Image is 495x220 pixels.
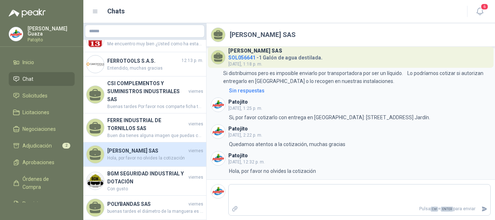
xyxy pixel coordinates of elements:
[188,88,203,95] span: viernes
[22,175,68,191] span: Órdenes de Compra
[9,27,23,41] img: Company Logo
[83,196,206,220] a: POLYBANDAS SASviernesbuenas tardes el diámetro de la manguera es de 8", agradezco por favor [PERS...
[107,170,187,186] h4: BGM SEGURIDAD INDUSTRIAL Y DOTACIÓN
[83,76,206,113] a: CSI COMPLEMENTOS Y SUMINISTROS INDUSTRIALES SASviernesBuenas tardes Por favor nos comparte ficha ...
[481,3,488,10] span: 6
[9,55,75,69] a: Inicio
[228,133,262,138] span: [DATE], 2:22 p. m.
[228,53,323,60] h4: - 1 Galón de agua destilada.
[83,52,206,76] a: Company LogoFERROTOOLS S.A.S.12:13 p. m.Entendido, muchas gracias
[107,103,203,110] span: Buenas tardes Por favor nos comparte ficha técnica
[228,106,262,111] span: [DATE], 1:25 p. m.
[28,26,75,36] p: [PERSON_NAME] Guaza
[107,6,125,16] h1: Chats
[188,201,203,208] span: viernes
[228,159,265,165] span: [DATE], 12:32 p. m.
[107,155,203,162] span: Hola, por favor no olvides la cotización
[22,200,49,208] span: Remisiones
[107,41,203,47] span: Me encuentro muy bien ¿Usted como ha estado? La solicitud es la SOL056865
[9,122,75,136] a: Negociaciones
[87,31,104,49] img: Company Logo
[228,87,491,95] a: Sin respuestas
[87,172,104,190] img: Company Logo
[107,79,187,103] h4: CSI COMPLEMENTOS Y SUMINISTROS INDUSTRIALES SAS
[478,203,490,215] button: Enviar
[228,127,248,131] h3: Patojito
[107,57,180,65] h4: FERROTOOLS S.A.S.
[441,207,453,212] span: ENTER
[22,75,33,83] span: Chat
[229,140,345,148] p: Quedamos atentos a la cotización, muchas gracias
[211,125,225,138] img: Company Logo
[22,108,49,116] span: Licitaciones
[83,142,206,167] a: [PERSON_NAME] SASviernesHola, por favor no olvides la cotización
[228,55,255,61] span: SOL056641
[62,143,70,149] span: 2
[430,207,438,212] span: Ctrl
[182,57,203,64] span: 12:13 p. m.
[211,98,225,112] img: Company Logo
[9,105,75,119] a: Licitaciones
[228,154,248,158] h3: Patojito
[188,148,203,154] span: viernes
[228,100,248,104] h3: Patojito
[9,72,75,86] a: Chat
[22,158,54,166] span: Aprobaciones
[229,167,316,175] p: Hola, por favor no olvides la cotización
[188,174,203,181] span: viernes
[87,55,104,73] img: Company Logo
[230,30,296,40] h2: [PERSON_NAME] SAS
[22,92,47,100] span: Solicitudes
[22,58,34,66] span: Inicio
[107,147,187,155] h4: [PERSON_NAME] SAS
[22,142,52,150] span: Adjudicación
[22,125,56,133] span: Negociaciones
[229,203,241,215] label: Adjuntar archivos
[9,172,75,194] a: Órdenes de Compra
[228,62,262,67] span: [DATE], 1:18 p. m.
[107,65,203,72] span: Entendido, muchas gracias
[188,121,203,128] span: viernes
[9,139,75,153] a: Adjudicación2
[9,9,46,17] img: Logo peakr
[107,200,187,208] h4: POLYBANDAS SAS
[228,49,282,53] h3: [PERSON_NAME] SAS
[241,203,479,215] p: Pulsa + para enviar
[211,151,225,165] img: Company Logo
[107,186,203,192] span: Con gusto
[107,132,203,139] span: Buen dia tienes alguna imagen que puedas compartirme por favor
[9,155,75,169] a: Aprobaciones
[83,28,206,52] a: Company LogoALMACENES LA 1312:29 p. m.Me encuentro muy bien ¿Usted como ha estado? La solicitud e...
[28,38,75,42] p: Patojito
[223,69,491,85] p: Si distribuimos pero es imposible enviarlo por transportadora por ser un líquido. Lo podríamos co...
[83,167,206,196] a: Company LogoBGM SEGURIDAD INDUSTRIAL Y DOTACIÓNviernesCon gusto
[107,208,203,215] span: buenas tardes el diámetro de la manguera es de 8", agradezco por favor [PERSON_NAME] y enviar la ...
[229,113,430,121] p: Si, por favor cotizarlo con entrega en [GEOGRAPHIC_DATA]: [STREET_ADDRESS] Jardín.
[83,113,206,142] a: FERRE INDUSTRIAL DE TORNILLOS SASviernesBuen dia tienes alguna imagen que puedas compartirme por ...
[9,197,75,211] a: Remisiones
[9,89,75,103] a: Solicitudes
[107,116,187,132] h4: FERRE INDUSTRIAL DE TORNILLOS SAS
[229,87,265,95] div: Sin respuestas
[211,184,225,198] img: Company Logo
[473,5,486,18] button: 6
